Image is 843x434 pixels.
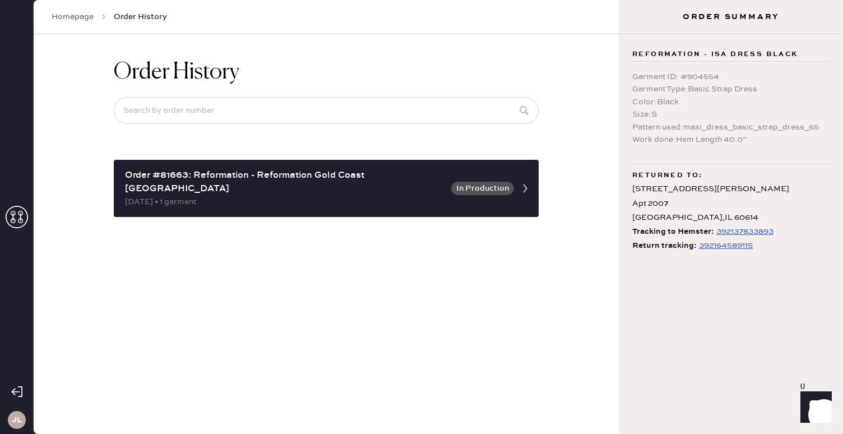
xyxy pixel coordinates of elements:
h1: Order History [114,59,239,86]
div: Pattern used : maxi_dress_basic_strap_dress_65 [632,121,830,133]
button: In Production [451,182,514,195]
a: 392164589115 [697,239,753,253]
span: Reformation - Isa Dress Black [632,48,798,61]
div: Size : S [632,108,830,121]
div: Garment ID : # 904554 [632,71,830,83]
a: 392137833893 [714,225,773,239]
span: Returned to: [632,169,703,182]
div: Work done : Hem Length 40.0” [632,133,830,146]
h3: JL [12,416,22,424]
div: https://www.fedex.com/apps/fedextrack/?tracknumbers=392164589115&cntry_code=US [699,239,753,252]
div: https://www.fedex.com/apps/fedextrack/?tracknumbers=392137833893&cntry_code=US [716,225,773,238]
div: Order #81663: Reformation - Reformation Gold Coast [GEOGRAPHIC_DATA] [125,169,444,196]
span: Order History [114,11,167,22]
input: Search by order number [114,97,539,124]
div: [DATE] • 1 garment [125,196,444,208]
span: Return tracking: [632,239,697,253]
span: Tracking to Hemster: [632,225,714,239]
div: [STREET_ADDRESS][PERSON_NAME] Apt 2007 [GEOGRAPHIC_DATA] , IL 60614 [632,182,830,225]
div: Garment Type : Basic Strap Dress [632,83,830,95]
h3: Order Summary [619,11,843,22]
iframe: Front Chat [790,384,838,432]
div: Color : Black [632,96,830,108]
a: Homepage [52,11,94,22]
